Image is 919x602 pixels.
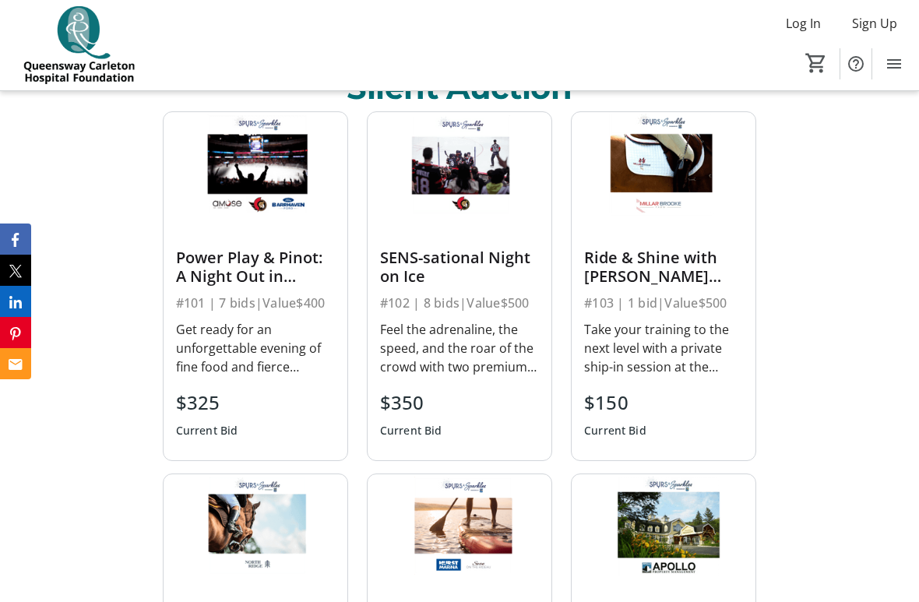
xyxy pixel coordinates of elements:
div: $150 [584,389,646,417]
button: Cart [802,49,830,77]
img: Power Play & Pinot: A Night Out in Ottawa [164,112,347,216]
div: Take your training to the next level with a private ship-in session at the renowned [PERSON_NAME]... [584,320,743,376]
div: Ride & Shine with [PERSON_NAME] Training [584,248,743,286]
img: Level Up with Northridge Farm [164,474,347,578]
button: Help [840,48,871,79]
span: Log In [786,14,821,33]
button: Sign Up [840,11,910,36]
span: Sign Up [852,14,897,33]
div: Current Bid [176,417,238,445]
div: $325 [176,389,238,417]
img: SENS-sational Night on Ice [368,112,551,216]
div: #102 | 8 bids | Value $500 [380,292,539,314]
div: Power Play & Pinot: A Night Out in [GEOGRAPHIC_DATA] [176,248,335,286]
div: #103 | 1 bid | Value $500 [584,292,743,314]
div: Current Bid [584,417,646,445]
div: Feel the adrenaline, the speed, and the roar of the crowd with two premium lower bowl tickets to ... [380,320,539,376]
button: Menu [879,48,910,79]
img: Paddle & Dine on the Rideau [368,474,551,578]
div: SENS-sational Night on Ice [380,248,539,286]
div: Current Bid [380,417,442,445]
img: Ride & Shine with Millar Brooke Training [572,112,755,216]
img: Tremblant Getaway - Chateau Beauvallon Escape [572,474,755,578]
div: $350 [380,389,442,417]
img: QCH Foundation's Logo [9,6,148,84]
div: #101 | 7 bids | Value $400 [176,292,335,314]
div: Get ready for an unforgettable evening of fine food and fierce competition with this premium Otta... [176,320,335,376]
button: Log In [773,11,833,36]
